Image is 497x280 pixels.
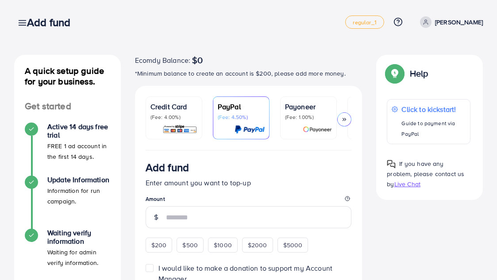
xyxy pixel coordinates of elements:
p: Credit Card [150,101,197,112]
img: Popup guide [387,65,403,81]
span: $5000 [283,241,303,249]
a: [PERSON_NAME] [416,16,483,28]
span: regular_1 [353,19,376,25]
h4: Active 14 days free trial [47,123,110,139]
p: Guide to payment via PayPal [401,118,466,139]
span: Ecomdy Balance: [135,55,190,65]
p: PayPal [218,101,265,112]
legend: Amount [146,195,352,206]
img: card [162,124,197,134]
p: (Fee: 4.00%) [150,114,197,121]
li: Active 14 days free trial [14,123,121,176]
h4: Update Information [47,176,110,184]
h3: Add fund [27,16,77,29]
span: $500 [182,241,198,249]
span: $0 [192,55,203,65]
p: *Minimum balance to create an account is $200, please add more money. [135,68,362,79]
h4: Waiting verify information [47,229,110,245]
h3: Add fund [146,161,189,174]
span: Live Chat [394,180,420,188]
img: card [303,124,332,134]
p: FREE 1 ad account in the first 14 days. [47,141,110,162]
h4: A quick setup guide for your business. [14,65,121,87]
h4: Get started [14,101,121,112]
span: $200 [151,241,167,249]
img: card [235,124,265,134]
p: Enter amount you want to top-up [146,177,352,188]
li: Update Information [14,176,121,229]
span: $1000 [214,241,232,249]
img: Popup guide [387,160,396,169]
p: [PERSON_NAME] [435,17,483,27]
span: If you have any problem, please contact us by [387,159,464,188]
p: Waiting for admin verify information. [47,247,110,268]
a: regular_1 [345,15,384,29]
iframe: Chat [459,240,490,273]
p: (Fee: 4.50%) [218,114,265,121]
p: Click to kickstart! [401,104,466,115]
p: Help [410,68,428,79]
p: Payoneer [285,101,332,112]
p: (Fee: 1.00%) [285,114,332,121]
span: $2000 [248,241,267,249]
p: Information for run campaign. [47,185,110,207]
